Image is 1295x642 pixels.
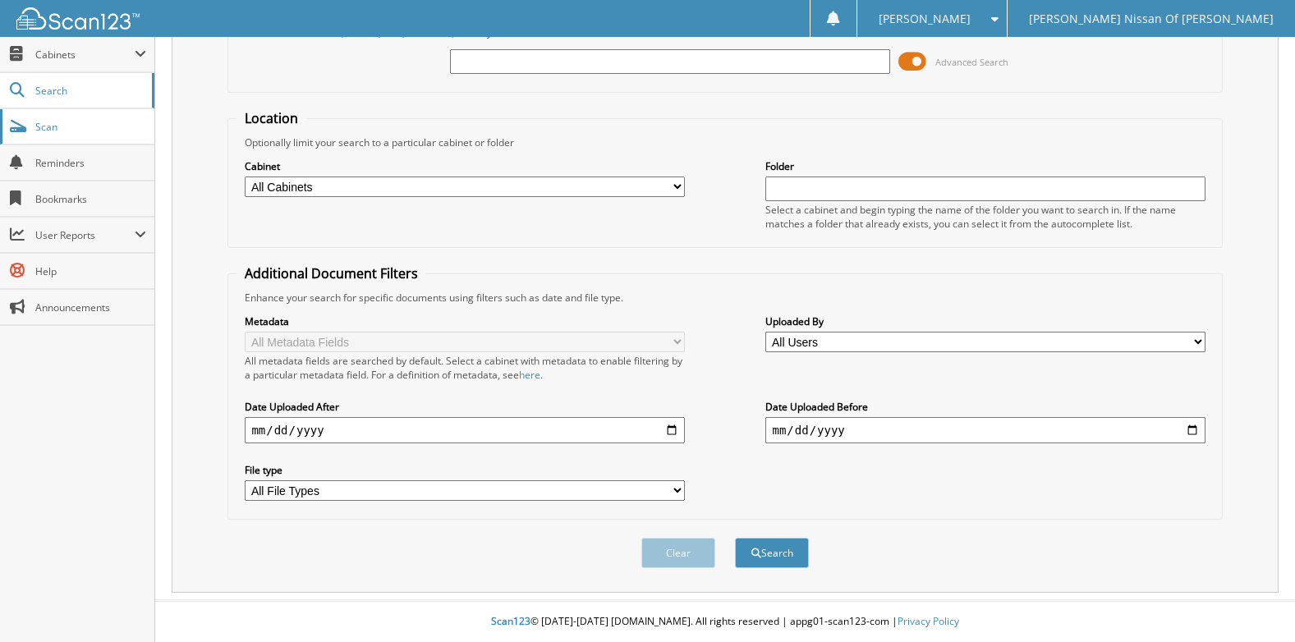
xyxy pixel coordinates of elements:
[35,192,146,206] span: Bookmarks
[155,602,1295,642] div: © [DATE]-[DATE] [DOMAIN_NAME]. All rights reserved | appg01-scan123-com |
[236,291,1213,305] div: Enhance your search for specific documents using filters such as date and file type.
[245,159,684,173] label: Cabinet
[898,614,959,628] a: Privacy Policy
[16,7,140,30] img: scan123-logo-white.svg
[765,417,1205,443] input: end
[935,56,1008,68] span: Advanced Search
[735,538,809,568] button: Search
[35,120,146,134] span: Scan
[245,354,684,382] div: All metadata fields are searched by default. Select a cabinet with metadata to enable filtering b...
[236,135,1213,149] div: Optionally limit your search to a particular cabinet or folder
[236,264,426,282] legend: Additional Document Filters
[35,156,146,170] span: Reminders
[765,159,1205,173] label: Folder
[765,400,1205,414] label: Date Uploaded Before
[879,14,971,24] span: [PERSON_NAME]
[35,264,146,278] span: Help
[765,203,1205,231] div: Select a cabinet and begin typing the name of the folder you want to search in. If the name match...
[765,314,1205,328] label: Uploaded By
[245,314,684,328] label: Metadata
[641,538,715,568] button: Clear
[35,48,135,62] span: Cabinets
[491,614,530,628] span: Scan123
[519,368,540,382] a: here
[35,84,144,98] span: Search
[245,417,684,443] input: start
[35,228,135,242] span: User Reports
[245,463,684,477] label: File type
[1029,14,1274,24] span: [PERSON_NAME] Nissan Of [PERSON_NAME]
[1213,563,1295,642] iframe: Chat Widget
[236,109,306,127] legend: Location
[245,400,684,414] label: Date Uploaded After
[35,300,146,314] span: Announcements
